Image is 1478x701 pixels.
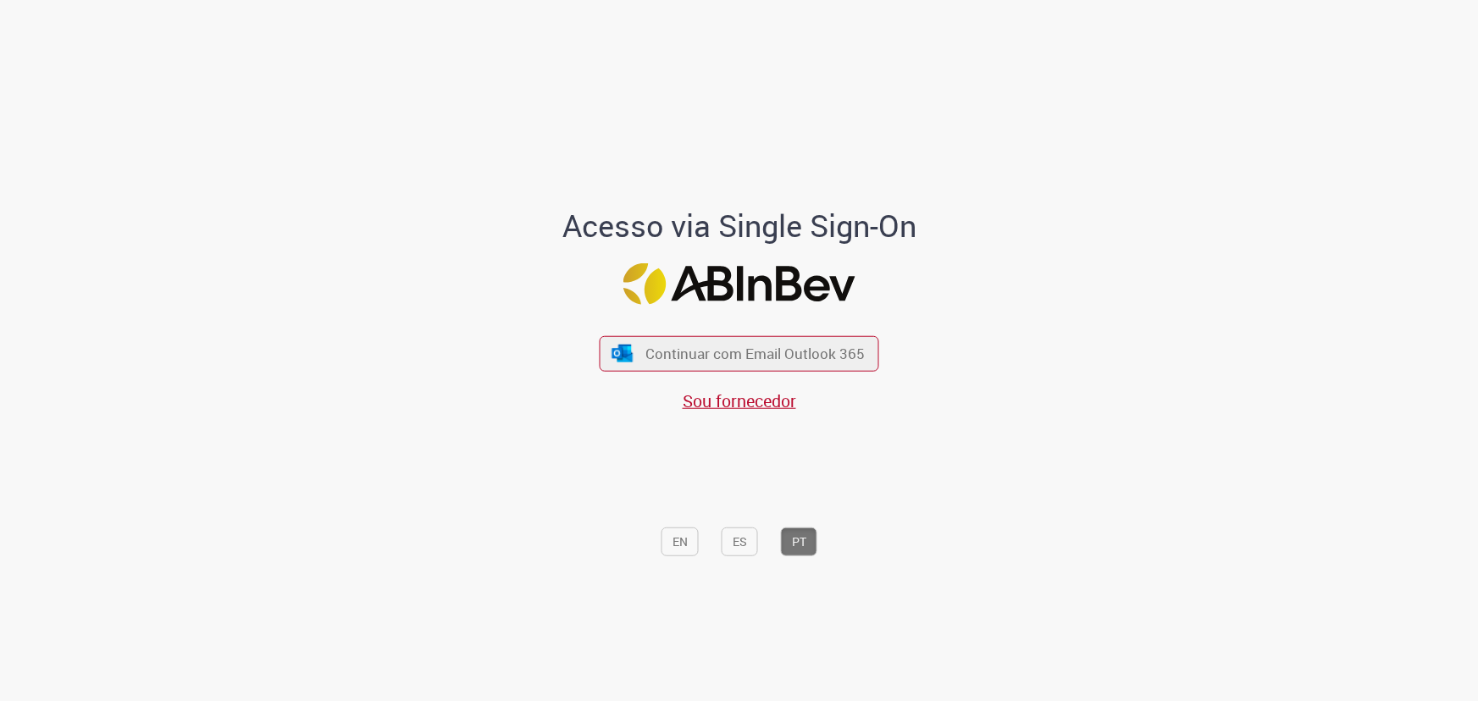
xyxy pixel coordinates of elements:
img: ícone Azure/Microsoft 360 [610,345,634,362]
h1: Acesso via Single Sign-On [504,209,974,243]
button: ES [722,527,758,556]
button: PT [781,527,817,556]
button: ícone Azure/Microsoft 360 Continuar com Email Outlook 365 [600,336,879,371]
img: Logo ABInBev [623,263,855,305]
span: Continuar com Email Outlook 365 [645,344,865,363]
button: EN [662,527,699,556]
a: Sou fornecedor [683,389,796,411]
